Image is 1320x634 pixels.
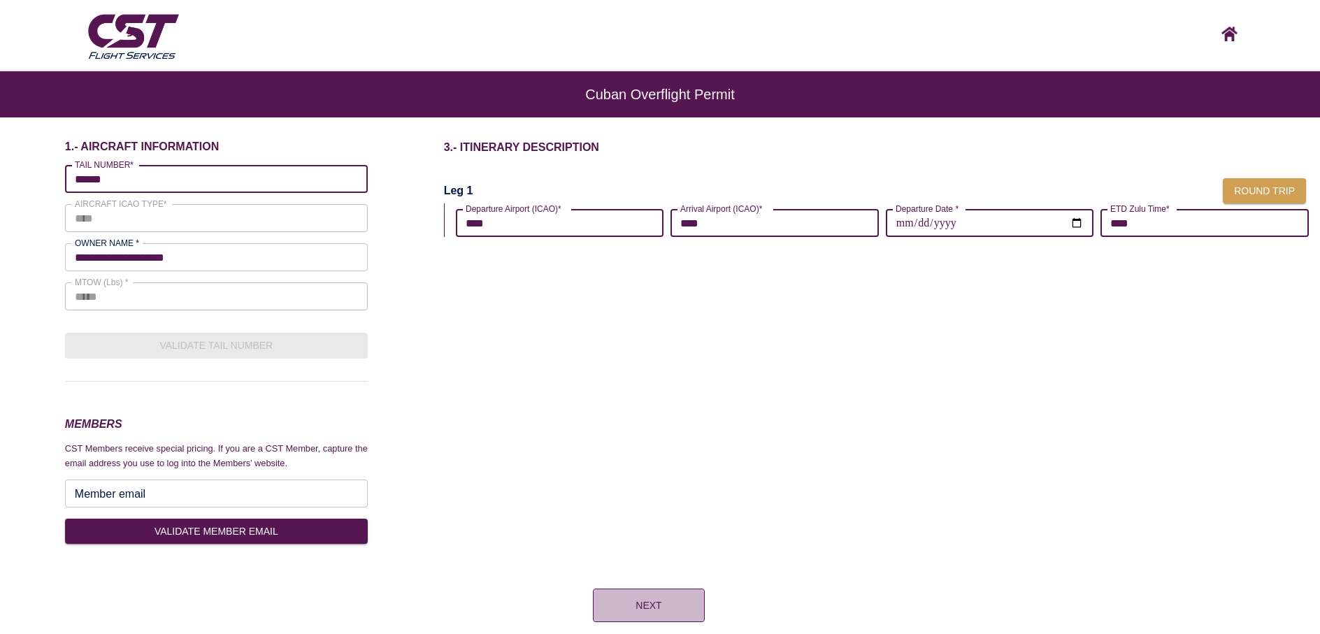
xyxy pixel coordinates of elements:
h3: MEMBERS [65,415,368,433]
button: VALIDATE MEMBER EMAIL [65,519,368,545]
label: Arrival Airport (ICAO)* [680,203,762,215]
h6: 1.- AIRCRAFT INFORMATION [65,140,368,154]
label: AIRCRAFT ICAO TYPE* [75,198,167,210]
h6: Cuban Overflight Permit [56,94,1264,95]
label: Departure Date * [896,203,959,215]
h1: 3.- ITINERARY DESCRIPTION [444,140,1320,155]
label: ETD Zulu Time* [1110,203,1170,215]
label: OWNER NAME * [75,237,139,249]
p: CST Members receive special pricing. If you are a CST Member, capture the email address you use t... [65,442,368,470]
h2: Leg 1 [444,183,473,199]
label: TAIL NUMBER* [75,159,134,171]
img: CST Flight Services logo [85,8,182,63]
button: Round trip [1223,178,1306,204]
label: MTOW (Lbs) * [75,276,128,288]
button: Next [593,589,705,622]
label: Departure Airport (ICAO)* [466,203,561,215]
img: CST logo, click here to go home screen [1221,27,1237,41]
